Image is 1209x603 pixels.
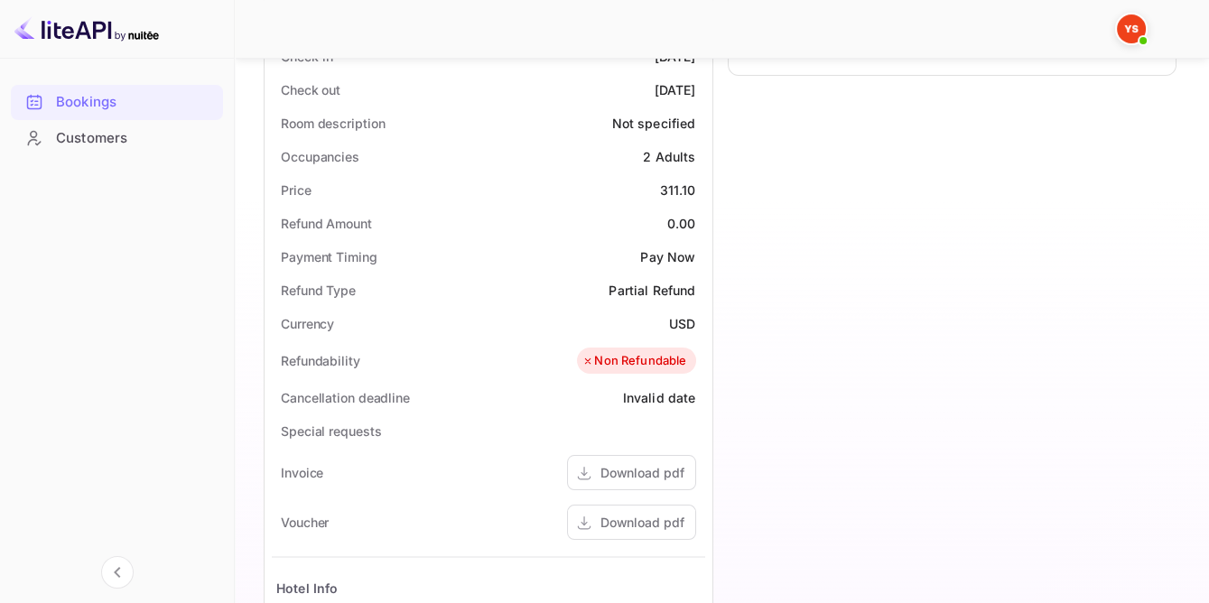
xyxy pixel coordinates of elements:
[581,352,686,370] div: Non Refundable
[600,463,684,482] div: Download pdf
[281,351,360,370] div: Refundability
[612,114,696,133] div: Not specified
[56,128,214,149] div: Customers
[655,80,696,99] div: [DATE]
[281,214,372,233] div: Refund Amount
[281,463,323,482] div: Invoice
[669,314,695,333] div: USD
[281,247,377,266] div: Payment Timing
[11,121,223,156] div: Customers
[643,147,695,166] div: 2 Adults
[11,85,223,118] a: Bookings
[1117,14,1146,43] img: Yandex Support
[276,579,339,598] div: Hotel Info
[281,314,334,333] div: Currency
[281,181,312,199] div: Price
[281,147,359,166] div: Occupancies
[623,388,696,407] div: Invalid date
[14,14,159,43] img: LiteAPI logo
[660,181,696,199] div: 311.10
[11,121,223,154] a: Customers
[56,92,214,113] div: Bookings
[101,556,134,589] button: Collapse navigation
[281,422,381,441] div: Special requests
[11,85,223,120] div: Bookings
[600,513,684,532] div: Download pdf
[281,388,410,407] div: Cancellation deadline
[281,513,329,532] div: Voucher
[667,214,696,233] div: 0.00
[609,281,695,300] div: Partial Refund
[281,114,385,133] div: Room description
[640,247,695,266] div: Pay Now
[281,281,356,300] div: Refund Type
[281,80,340,99] div: Check out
